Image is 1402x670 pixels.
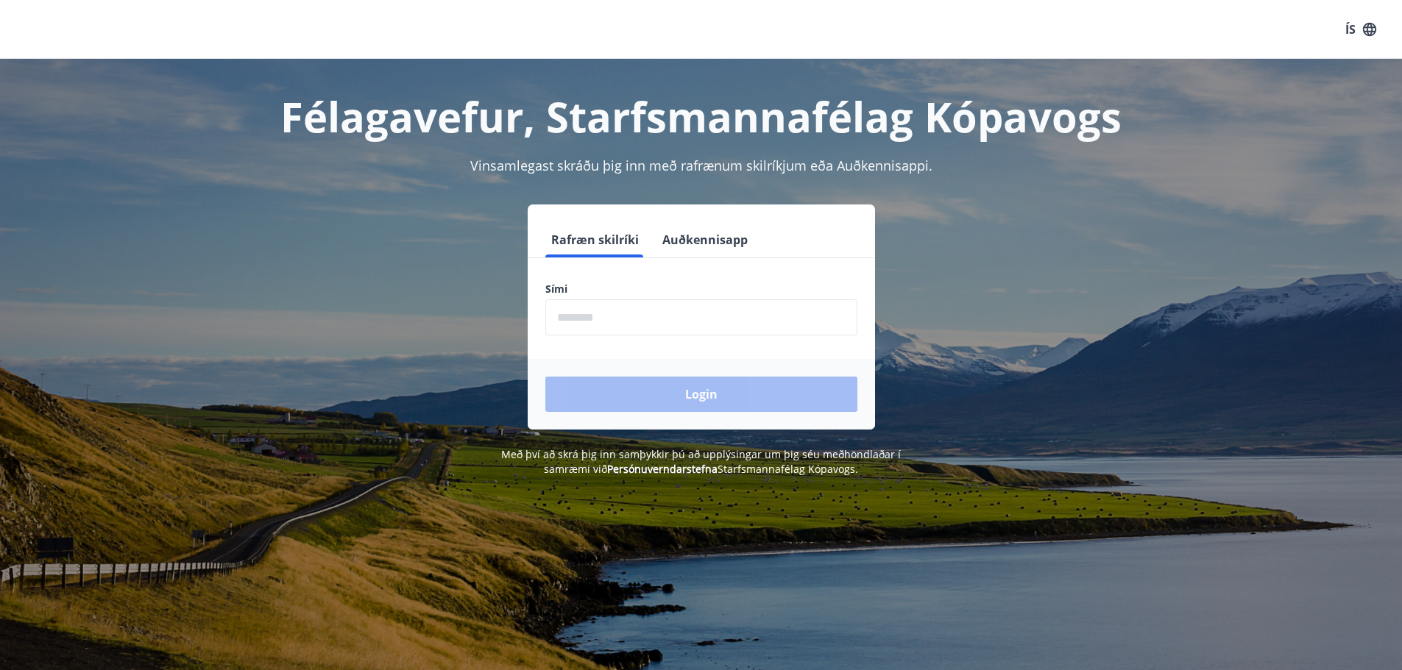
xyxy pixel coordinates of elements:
button: Auðkennisapp [656,222,754,257]
span: Með því að skrá þig inn samþykkir þú að upplýsingar um þig séu meðhöndlaðar í samræmi við Starfsm... [501,447,901,476]
a: Persónuverndarstefna [607,462,718,476]
h1: Félagavefur, Starfsmannafélag Kópavogs [189,88,1214,144]
button: ÍS [1337,16,1384,43]
button: Rafræn skilríki [545,222,645,257]
span: Vinsamlegast skráðu þig inn með rafrænum skilríkjum eða Auðkennisappi. [470,157,932,174]
label: Sími [545,282,857,296]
